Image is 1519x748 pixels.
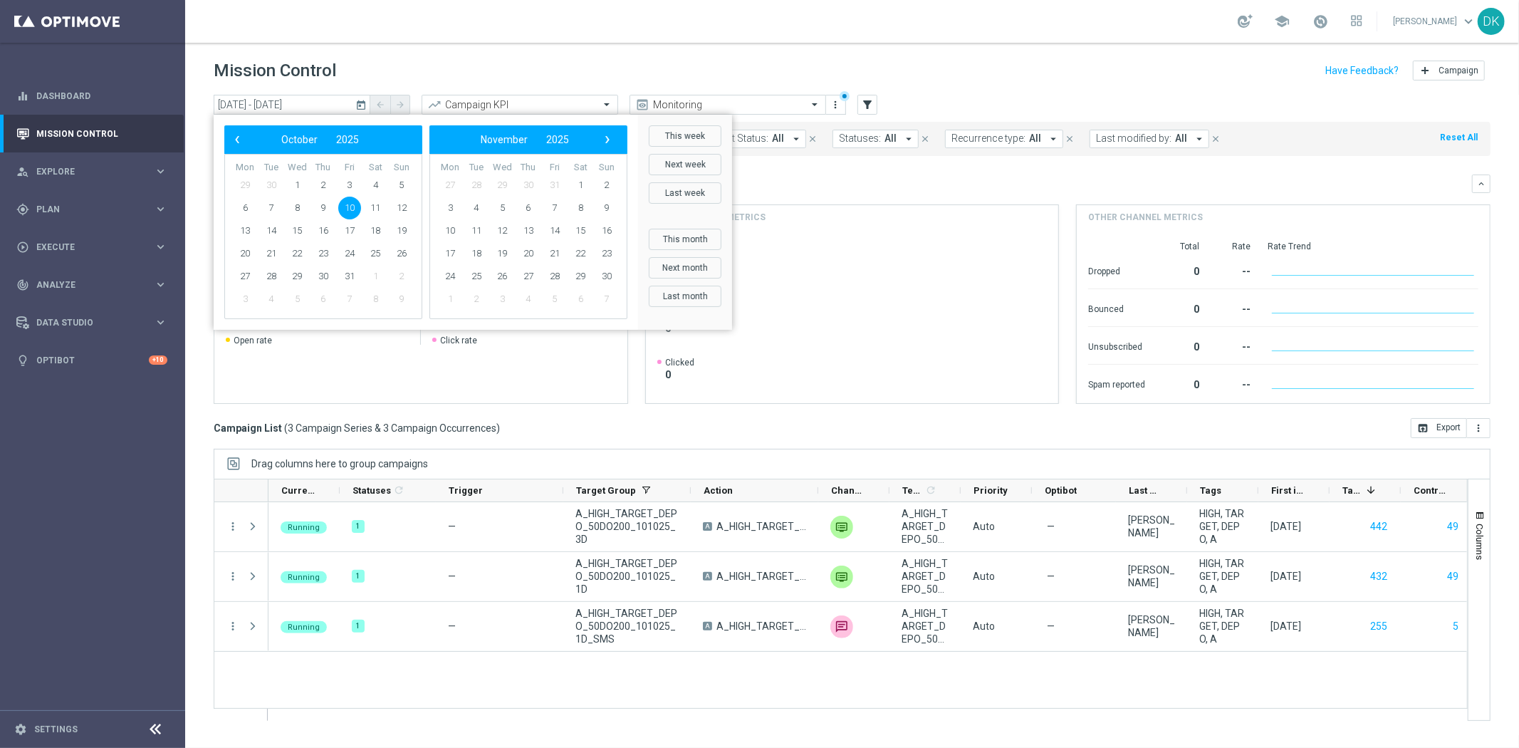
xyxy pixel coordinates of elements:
span: 2 [595,174,618,197]
i: more_vert [1473,422,1484,434]
a: Settings [34,725,78,734]
button: open_in_browser Export [1411,418,1467,438]
i: arrow_drop_down [1193,133,1206,145]
i: arrow_back [375,100,385,110]
span: 9 [312,197,335,219]
img: SMS [830,615,853,638]
i: arrow_drop_down [790,133,803,145]
span: November [481,134,528,145]
span: — [448,521,456,532]
span: 3 [338,174,361,197]
span: 29 [569,265,592,288]
i: more_vert [226,520,239,533]
span: 21 [543,242,566,265]
span: 7 [595,288,618,311]
button: 432 [1369,568,1389,586]
i: refresh [925,484,936,496]
div: Total [1162,241,1199,252]
span: 30 [260,174,283,197]
button: arrow_forward [390,95,410,115]
ng-select: Campaign KPI [422,95,618,115]
i: play_circle_outline [16,241,29,254]
div: -- [1216,259,1251,281]
button: person_search Explore keyboard_arrow_right [16,166,168,177]
span: 4 [517,288,540,311]
div: Bounced [1088,296,1145,319]
bs-datepicker-navigation-view: ​ ​ ​ [228,130,412,149]
button: filter_alt [857,95,877,115]
div: Optibot [16,341,167,379]
span: ( [284,422,288,435]
span: 10 [439,219,461,242]
button: gps_fixed Plan keyboard_arrow_right [16,204,168,215]
span: A [703,572,712,581]
span: 18 [364,219,387,242]
i: preview [635,98,649,112]
button: Next month [649,257,721,279]
span: 30 [517,174,540,197]
i: trending_up [427,98,442,112]
span: 27 [439,174,461,197]
button: 255 [1369,618,1389,635]
i: keyboard_arrow_right [154,316,167,329]
span: — [1047,520,1055,533]
span: Priority [973,485,1008,496]
span: All [1029,133,1041,145]
i: track_changes [16,279,29,291]
button: 442 [1369,518,1389,536]
span: 28 [543,265,566,288]
span: Templates [902,485,923,496]
span: 10 [338,197,361,219]
ng-select: Monitoring [630,95,826,115]
div: Private message [830,516,853,539]
span: Action [704,485,733,496]
span: Execute [36,243,154,251]
th: weekday [568,162,594,174]
span: Auto [973,521,995,532]
span: Targeted Customers [1342,485,1361,496]
div: 0 [1162,259,1199,281]
span: Channel [831,485,865,496]
button: close [806,131,819,147]
span: Statuses: [839,133,881,145]
button: ‹ [228,130,246,149]
span: 5 [543,288,566,311]
button: Last modified by: All arrow_drop_down [1090,130,1209,148]
span: Last Modified By [1129,485,1163,496]
h3: Campaign List [214,422,500,435]
span: 3 [234,288,256,311]
span: Target Group [576,485,636,496]
span: 23 [312,242,335,265]
i: add [1419,65,1431,76]
div: 1 [352,520,365,533]
button: Mission Control [16,128,168,140]
span: 23 [595,242,618,265]
i: arrow_drop_down [902,133,915,145]
i: equalizer [16,90,29,103]
span: 26 [390,242,413,265]
span: 20 [234,242,256,265]
i: close [808,134,818,144]
button: more_vert [829,96,843,113]
button: 2025 [537,130,578,149]
span: 6 [234,197,256,219]
div: Dashboard [16,77,167,115]
button: 2025 [327,130,368,149]
span: 5 [286,288,308,311]
button: more_vert [226,570,239,583]
th: weekday [593,162,620,174]
i: filter_alt [861,98,874,111]
div: Data Studio keyboard_arrow_right [16,317,168,328]
span: 14 [543,219,566,242]
i: more_vert [830,99,842,110]
span: 0 [665,368,694,381]
th: weekday [541,162,568,174]
span: 28 [260,265,283,288]
span: 9 [595,197,618,219]
span: 1 [286,174,308,197]
i: arrow_forward [395,100,405,110]
span: 27 [234,265,256,288]
th: weekday [489,162,516,174]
